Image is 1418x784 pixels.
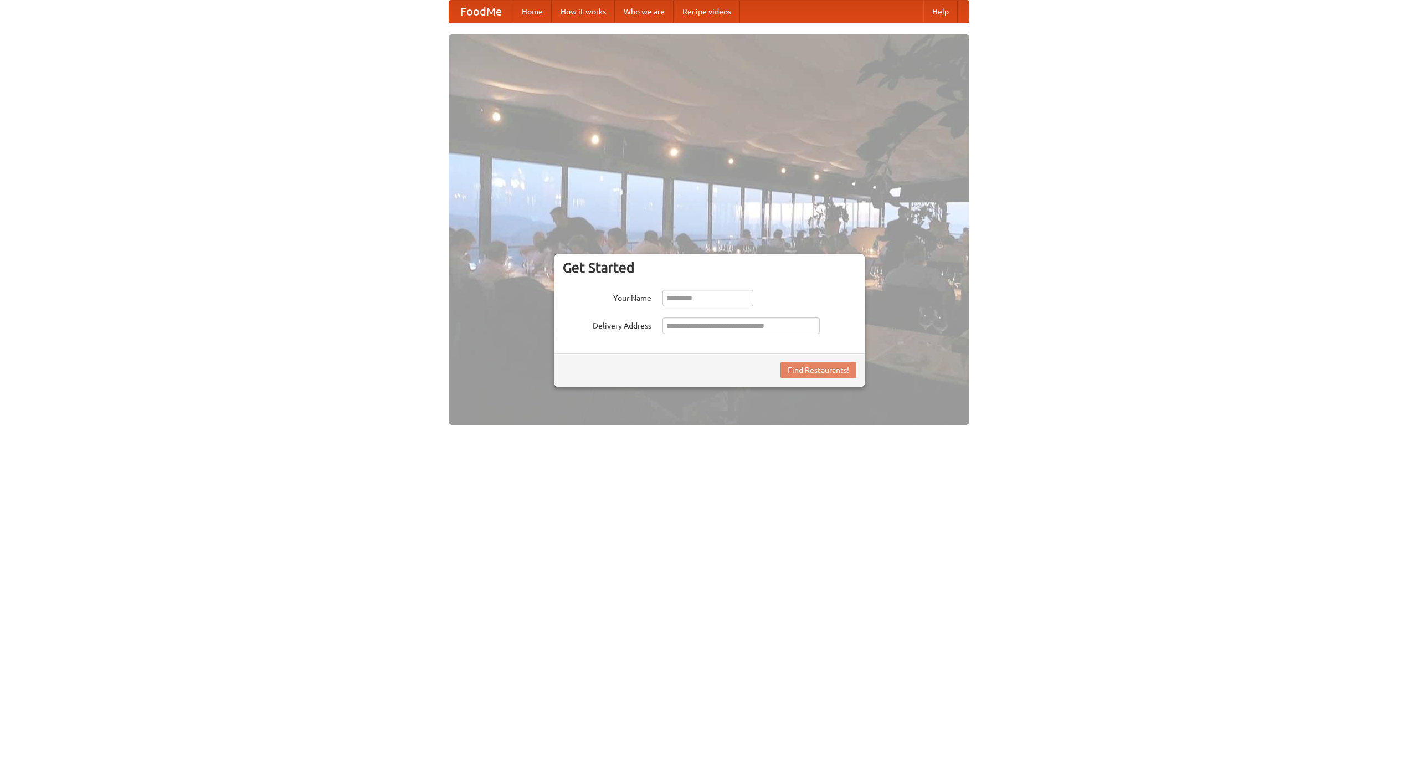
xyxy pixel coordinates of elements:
a: How it works [552,1,615,23]
button: Find Restaurants! [780,362,856,378]
a: Home [513,1,552,23]
label: Delivery Address [563,317,651,331]
a: Who we are [615,1,674,23]
h3: Get Started [563,259,856,276]
a: FoodMe [449,1,513,23]
a: Recipe videos [674,1,740,23]
label: Your Name [563,290,651,304]
a: Help [923,1,958,23]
